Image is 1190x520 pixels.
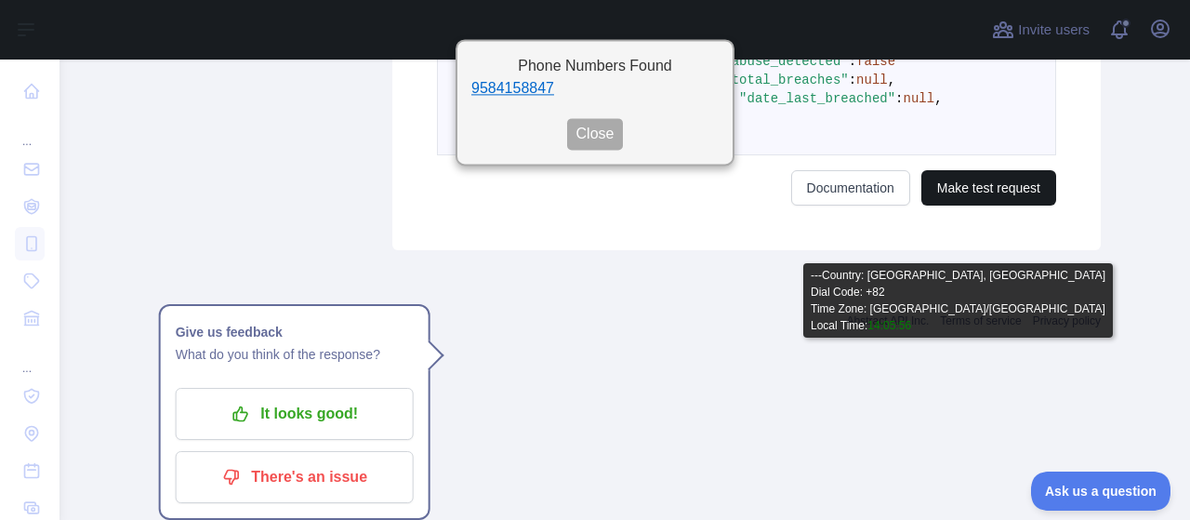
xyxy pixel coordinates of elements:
span: "date_last_breached" [739,91,895,106]
span: , [888,73,895,87]
button: Invite users [988,15,1093,45]
iframe: Toggle Customer Support [1031,472,1171,511]
span: : [849,54,856,69]
span: Invite users [1018,20,1090,41]
span: "total_breaches" [723,73,848,87]
span: null [904,91,935,106]
li: 9584158847 [471,77,719,100]
span: : [849,73,856,87]
div: ... [15,112,45,149]
span: : [895,91,903,106]
span: "is_abuse_detected" [700,54,849,69]
div: ... [15,339,45,376]
span: null [856,73,888,87]
button: Close [567,118,624,150]
span: false [856,54,895,69]
span: 14:05:56 [867,319,911,332]
h2: Phone Numbers Found [471,55,719,77]
button: Make test request [921,170,1056,206]
a: Documentation [791,170,910,206]
span: , [934,91,942,106]
div: ---Country: [GEOGRAPHIC_DATA], [GEOGRAPHIC_DATA] Dial Code: +82 Time Zone: [GEOGRAPHIC_DATA]/[GEO... [803,263,1113,338]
